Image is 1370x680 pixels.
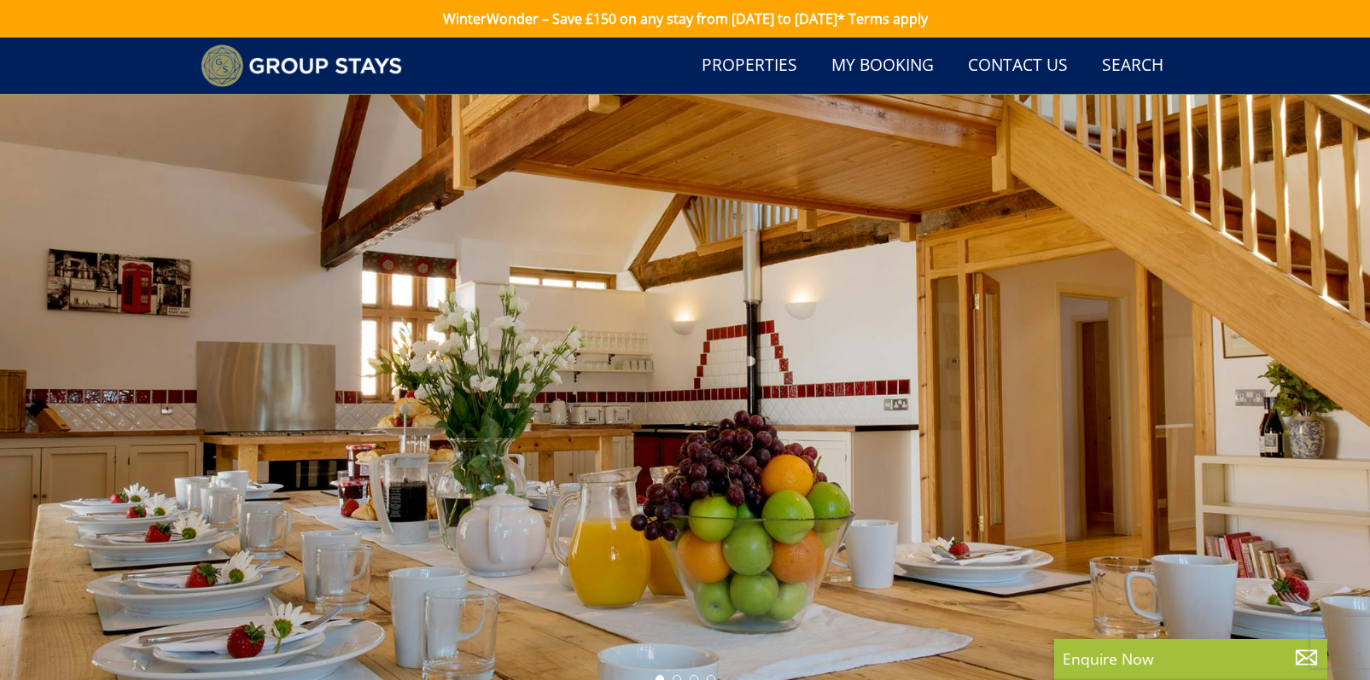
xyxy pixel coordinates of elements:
a: My Booking [825,47,941,85]
p: Enquire Now [1063,648,1319,670]
img: Group Stays [201,44,403,87]
a: Contact Us [961,47,1075,85]
a: Properties [695,47,804,85]
a: Search [1095,47,1170,85]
